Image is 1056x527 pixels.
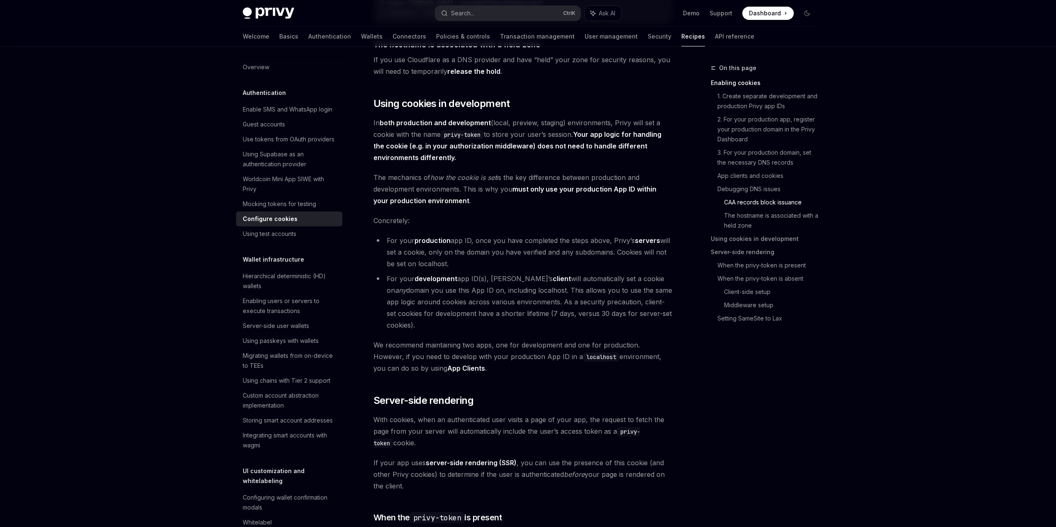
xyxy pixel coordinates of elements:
strong: both production and development [380,119,491,127]
h5: UI customization and whitelabeling [243,466,342,486]
div: Using chains with Tier 2 support [243,376,330,386]
span: Ctrl K [563,10,576,17]
span: With cookies, when an authenticated user visits a page of your app, the request to fetch the page... [373,414,673,449]
a: Enabling users or servers to execute transactions [236,294,342,318]
code: privy-token [410,512,465,523]
a: Authentication [308,27,351,46]
button: Search...CtrlK [435,6,580,21]
a: User management [585,27,638,46]
a: App clients and cookies [717,169,820,182]
strong: servers [635,236,660,245]
div: Using Supabase as an authentication provider [243,149,337,169]
div: Using test accounts [243,229,296,239]
a: Configure cookies [236,211,342,226]
strong: Your app logic for handling the cookie (e.g. in your authorization middleware) does not need to h... [373,130,661,162]
div: Server-side user wallets [243,321,309,331]
span: On this page [719,63,756,73]
div: Integrating smart accounts with wagmi [243,430,337,450]
a: Use tokens from OAuth providers [236,132,342,147]
a: Debugging DNS issues [717,182,820,196]
span: Server-side rendering [373,394,473,407]
span: We recommend maintaining two apps, one for development and one for production. However, if you ne... [373,339,673,374]
a: 1. Create separate development and production Privy app IDs [717,90,820,113]
span: Concretely: [373,215,673,226]
a: Setting SameSite to Lax [717,312,820,325]
h5: Wallet infrastructure [243,255,304,265]
strong: client [553,274,571,283]
a: Security [648,27,671,46]
a: Guest accounts [236,117,342,132]
code: localhost [583,352,619,362]
span: If you use Cloudflare as a DNS provider and have “held” your zone for security reasons, you will ... [373,54,673,77]
a: Using cookies in development [711,232,820,245]
a: Welcome [243,27,269,46]
em: before [564,470,585,478]
span: The mechanics of is the key difference between production and development environments. This is w... [373,172,673,206]
span: If your app uses , you can use the presence of this cookie (and other Privy cookies) to determine... [373,457,673,492]
div: Enabling users or servers to execute transactions [243,296,337,316]
div: Mocking tokens for testing [243,199,316,209]
a: When the privy-token is present [717,259,820,272]
div: Storing smart account addresses [243,415,333,425]
button: Ask AI [585,6,621,21]
strong: production [415,236,451,245]
div: Hierarchical deterministic (HD) wallets [243,271,337,291]
div: Migrating wallets from on-device to TEEs [243,351,337,371]
a: CAA records block issuance [724,196,820,209]
a: Recipes [681,27,705,46]
a: Client-side setup [724,285,820,299]
a: Basics [279,27,298,46]
span: Dashboard [749,9,781,17]
a: When the privy-token is absent [717,272,820,285]
a: Middleware setup [724,299,820,312]
a: Integrating smart accounts with wagmi [236,428,342,453]
a: Wallets [361,27,383,46]
a: Server-side rendering [711,245,820,259]
a: The hostname is associated with a held zone [724,209,820,232]
span: Using cookies in development [373,97,510,110]
a: Enable SMS and WhatsApp login [236,102,342,117]
span: In (local, preview, staging) environments, Privy will set a cookie with the name to store your us... [373,117,673,163]
a: 3. For your production domain, set the necessary DNS records [717,146,820,169]
em: any [395,286,406,294]
strong: server-side rendering (SSR) [426,459,517,467]
a: Connectors [393,27,426,46]
span: When the is present [373,512,502,523]
a: Using chains with Tier 2 support [236,373,342,388]
em: how the cookie is set [430,173,497,182]
a: Policies & controls [436,27,490,46]
a: API reference [715,27,754,46]
div: Using passkeys with wallets [243,336,319,346]
a: Using test accounts [236,226,342,241]
div: Configuring wallet confirmation modals [243,493,337,512]
img: dark logo [243,7,294,19]
div: Use tokens from OAuth providers [243,134,334,144]
a: Configuring wallet confirmation modals [236,490,342,515]
h5: Authentication [243,88,286,98]
strong: must only use your production App ID within your production environment [373,185,656,205]
a: Enabling cookies [711,76,820,90]
a: Custom account abstraction implementation [236,388,342,413]
code: privy-token [441,130,484,139]
a: Demo [683,9,700,17]
li: For your app ID, once you have completed the steps above, Privy’s will set a cookie, only on the ... [373,235,673,270]
a: Mocking tokens for testing [236,197,342,211]
a: Support [710,9,732,17]
div: Overview [243,62,269,72]
a: Using passkeys with wallets [236,333,342,348]
div: Configure cookies [243,214,298,224]
a: release the hold [447,67,500,76]
a: App Clients [447,364,485,373]
div: Search... [451,8,474,18]
div: Worldcoin Mini App SIWE with Privy [243,174,337,194]
a: Using Supabase as an authentication provider [236,147,342,172]
a: Overview [236,60,342,75]
a: Worldcoin Mini App SIWE with Privy [236,172,342,197]
div: Enable SMS and WhatsApp login [243,104,332,114]
a: Server-side user wallets [236,318,342,333]
div: Custom account abstraction implementation [243,391,337,410]
div: Guest accounts [243,119,285,129]
a: 2. For your production app, register your production domain in the Privy Dashboard [717,113,820,146]
strong: development [415,274,457,283]
span: Ask AI [599,9,615,17]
